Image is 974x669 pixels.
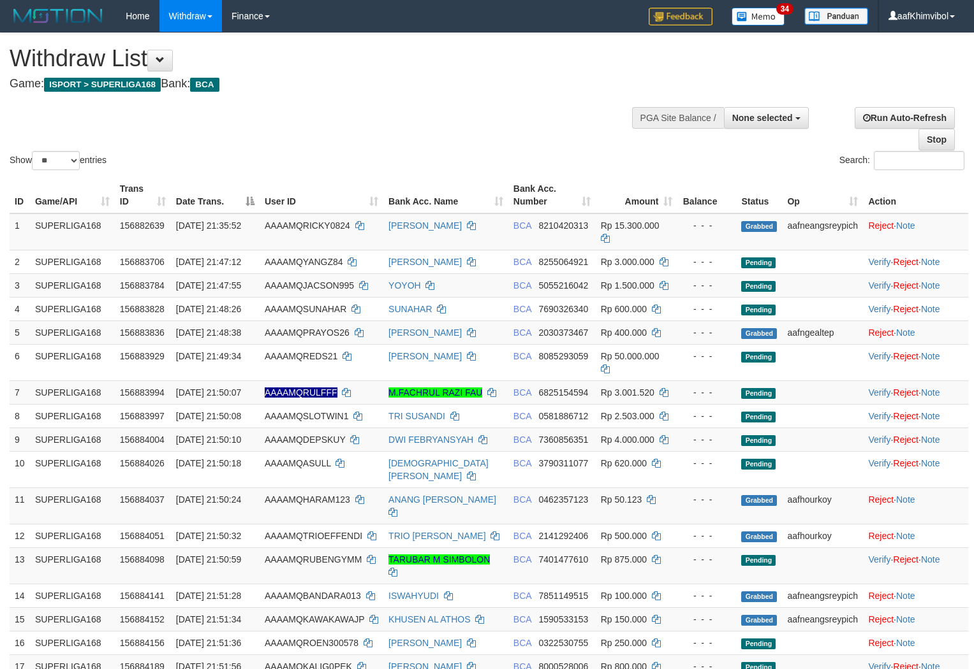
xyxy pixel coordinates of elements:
span: Rp 600.000 [601,304,647,314]
td: · [863,524,968,547]
span: BCA [513,435,531,445]
span: Pending [741,555,776,566]
span: 156883706 [120,257,165,267]
td: 16 [10,631,30,654]
a: [PERSON_NAME] [388,351,462,361]
td: · [863,631,968,654]
span: 156883828 [120,304,165,314]
td: aafhourkoy [782,487,863,524]
a: Reject [893,435,919,445]
a: Note [921,304,940,314]
div: - - - [683,279,731,292]
span: [DATE] 21:50:32 [176,531,241,541]
td: aafneangsreypich [782,607,863,631]
td: 8 [10,404,30,428]
th: Bank Acc. Number: activate to sort column ascending [508,177,596,213]
td: 2 [10,250,30,273]
span: ISPORT > SUPERLIGA168 [44,78,161,92]
div: - - - [683,219,731,232]
span: Copy 0322530755 to clipboard [538,638,588,648]
input: Search: [874,151,964,170]
a: ANANG [PERSON_NAME] [388,494,496,505]
span: Copy 0462357123 to clipboard [538,494,588,505]
span: Rp 400.000 [601,327,647,338]
td: SUPERLIGA168 [30,524,115,547]
td: · · [863,250,968,273]
span: BCA [513,494,531,505]
span: AAAAMQPRAYOS26 [265,327,350,338]
a: [PERSON_NAME] [388,257,462,267]
span: BCA [513,591,531,601]
span: Pending [741,281,776,292]
span: Rp 50.000.000 [601,351,660,361]
td: aafngealtep [782,320,863,344]
span: AAAAMQHARAM123 [265,494,350,505]
a: Verify [868,257,890,267]
span: Grabbed [741,221,777,232]
a: Reject [868,327,894,338]
td: · [863,487,968,524]
a: Reject [868,531,894,541]
td: SUPERLIGA168 [30,547,115,584]
span: 156883836 [120,327,165,338]
td: 12 [10,524,30,547]
span: 34 [776,3,793,15]
span: [DATE] 21:51:34 [176,614,241,624]
div: - - - [683,613,731,626]
th: Date Trans.: activate to sort column descending [171,177,260,213]
span: AAAAMQJACSON995 [265,280,354,291]
a: Note [921,458,940,468]
span: Rp 500.000 [601,531,647,541]
div: - - - [683,386,731,399]
span: AAAAMQKAWAKAWAJP [265,614,364,624]
td: · · [863,273,968,297]
span: [DATE] 21:47:55 [176,280,241,291]
span: Pending [741,305,776,315]
td: SUPERLIGA168 [30,344,115,380]
a: Verify [868,554,890,565]
td: SUPERLIGA168 [30,273,115,297]
span: Copy 2141292406 to clipboard [538,531,588,541]
img: Feedback.jpg [649,8,712,25]
span: 156883997 [120,411,165,421]
th: Op: activate to sort column ascending [782,177,863,213]
span: 156884051 [120,531,165,541]
a: Reject [868,638,894,648]
span: BCA [190,78,219,92]
span: [DATE] 21:51:28 [176,591,241,601]
td: SUPERLIGA168 [30,451,115,487]
span: [DATE] 21:50:08 [176,411,241,421]
span: [DATE] 21:48:26 [176,304,241,314]
td: · [863,213,968,250]
div: PGA Site Balance / [632,107,724,129]
td: 15 [10,607,30,631]
td: 3 [10,273,30,297]
td: · · [863,404,968,428]
a: Reject [868,220,894,231]
span: Rp 2.503.000 [601,411,654,421]
span: 156883784 [120,280,165,291]
td: 7 [10,380,30,404]
span: 156884141 [120,591,165,601]
span: Rp 3.000.000 [601,257,654,267]
span: [DATE] 21:50:07 [176,387,241,398]
th: Amount: activate to sort column ascending [596,177,678,213]
span: BCA [513,614,531,624]
span: None selected [732,113,793,123]
td: aafhourkoy [782,524,863,547]
span: Nama rekening ada tanda titik/strip, harap diedit [265,387,337,398]
th: ID [10,177,30,213]
select: Showentries [32,151,80,170]
span: BCA [513,531,531,541]
span: BCA [513,220,531,231]
td: · [863,320,968,344]
span: Rp 875.000 [601,554,647,565]
span: Rp 50.123 [601,494,642,505]
a: DWI FEBRYANSYAH [388,435,473,445]
a: Reject [893,257,919,267]
td: SUPERLIGA168 [30,297,115,320]
span: Grabbed [741,495,777,506]
span: Copy 7360856351 to clipboard [538,435,588,445]
a: Note [921,411,940,421]
a: Verify [868,435,890,445]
